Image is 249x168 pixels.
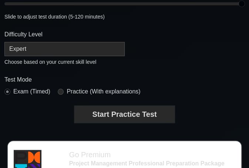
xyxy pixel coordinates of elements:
[4,12,245,21] div: Slide to adjust test duration (5-120 minutes)
[4,30,43,39] label: Difficulty Level
[4,75,245,84] label: Test Mode
[4,57,125,66] div: Choose based on your current skill level
[67,87,140,96] label: Practice (With explanations)
[74,106,174,123] button: Start Practice Test
[13,87,50,96] label: Exam (Timed)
